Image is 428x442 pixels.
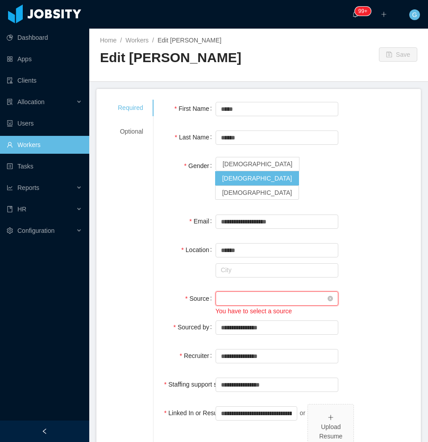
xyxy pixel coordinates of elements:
[175,105,216,112] label: First Name
[17,206,26,213] span: HR
[7,72,82,89] a: icon: auditClients
[7,227,13,234] i: icon: setting
[7,206,13,212] i: icon: book
[173,324,215,331] label: Sourced by
[222,175,292,182] span: [DEMOGRAPHIC_DATA]
[412,9,417,20] span: G
[216,307,339,316] div: You have to select a source
[328,414,334,421] i: icon: plus
[222,189,292,196] span: [DEMOGRAPHIC_DATA]
[379,47,417,62] button: icon: saveSave
[216,102,339,116] input: First Name
[312,422,350,441] div: Upload Resume
[175,134,216,141] label: Last Name
[381,11,387,17] i: icon: plus
[180,352,216,359] label: Recruiter
[164,409,233,417] label: Linked In or Resume
[328,296,333,301] i: icon: close-circle
[216,215,339,229] input: Email
[355,7,371,16] sup: 212
[7,50,82,68] a: icon: appstoreApps
[100,49,259,67] h2: Edit [PERSON_NAME]
[7,185,13,191] i: icon: line-chart
[107,100,154,116] div: Required
[107,123,154,140] div: Optional
[7,114,82,132] a: icon: robotUsers
[184,162,216,169] label: Gender
[125,37,149,44] a: Workers
[7,157,82,175] a: icon: profileTasks
[120,37,122,44] span: /
[352,11,358,17] i: icon: bell
[100,37,116,44] a: Home
[164,381,246,388] label: Staffing support specialist
[7,99,13,105] i: icon: solution
[216,130,339,145] input: Last Name
[216,406,298,421] input: Linked In or Resume
[181,246,215,253] label: Location
[7,136,82,154] a: icon: userWorkers
[185,295,216,302] label: Source
[17,227,54,234] span: Configuration
[223,160,293,168] span: [DEMOGRAPHIC_DATA]
[17,98,45,105] span: Allocation
[17,184,39,191] span: Reports
[189,218,215,225] label: Email
[152,37,154,44] span: /
[158,37,221,44] span: Edit [PERSON_NAME]
[7,29,82,46] a: icon: pie-chartDashboard
[297,404,307,422] div: or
